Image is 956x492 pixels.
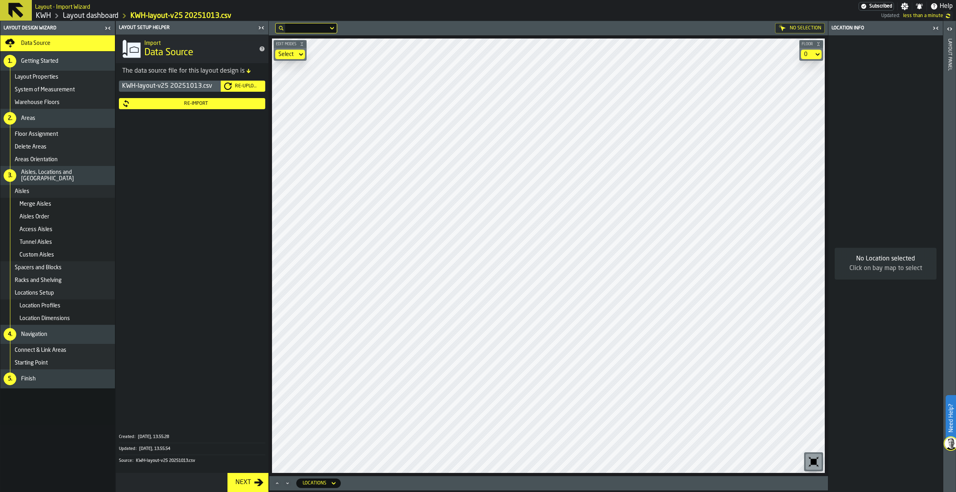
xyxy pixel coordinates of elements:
a: link-to-/wh/i/4fb45246-3b77-4bb5-b880-c337c3c5facb/settings/billing [859,2,894,11]
button: Minimize [283,479,292,487]
button: Updated:[DATE], 13.55.54 [119,443,265,455]
button: button- [799,40,823,48]
li: menu Tunnel Aisles [0,236,115,249]
li: menu Navigation [0,325,115,344]
span: [DATE], 13.55.54 [139,446,170,451]
div: KWH-layout-v25 20251013.csv [119,81,221,92]
span: Areas [21,115,35,122]
span: Finish [21,376,36,382]
div: Created [119,434,137,440]
span: Subscribed [869,4,892,9]
label: button-toggle-Open [944,23,955,37]
div: Layout panel [947,37,952,490]
li: menu Connect & Link Areas [0,344,115,357]
div: 2. [4,112,16,125]
span: Racks and Shelving [15,277,62,284]
li: menu Layout Properties [0,71,115,83]
span: Data Source [144,46,193,59]
div: Source [119,458,135,463]
div: DropdownMenuValue-locations [296,478,341,488]
div: Layout Design Wizard [2,25,102,31]
label: button-toggle-undefined [943,11,953,21]
div: Location Info [830,25,930,31]
span: Access Aisles [19,226,52,233]
header: Layout panel [943,21,956,492]
li: menu Getting Started [0,52,115,71]
div: KeyValueItem-Created [119,431,265,443]
span: Locations Setup [15,290,54,296]
div: Re-Upload [232,83,262,89]
a: link-to-/wh/i/4fb45246-3b77-4bb5-b880-c337c3c5facb [36,12,51,20]
span: Edit Modes [274,42,298,46]
span: : [134,434,135,440]
header: Location Info [828,21,943,35]
div: DropdownMenuValue-none [275,50,305,59]
div: Updated [119,446,138,451]
nav: Breadcrumb [35,11,458,21]
div: The data source file for this layout design is [122,66,262,76]
span: Starting Point [15,360,48,366]
div: button-toolbar-undefined [804,452,823,471]
span: Merge Aisles [19,201,51,207]
span: Help [940,2,953,11]
li: menu Aisles, Locations and Bays [0,166,115,185]
div: DropdownMenuValue-default-floor [804,51,810,58]
div: hide filter [279,26,284,31]
li: menu Starting Point [0,357,115,369]
span: KWH-layout-v25 20251013.csv [136,458,195,463]
label: button-toggle-Help [927,2,956,11]
span: Floor [800,42,814,46]
li: menu Finish [0,369,115,388]
span: [DATE], 13.55.28 [138,434,169,440]
button: button-Re-Import [119,98,265,109]
span: Custom Aisles [19,252,54,258]
span: Location Dimensions [19,315,70,322]
label: button-toggle-Close me [256,23,267,33]
div: 3. [4,169,16,182]
li: menu Locations Setup [0,287,115,299]
span: : [132,458,133,463]
div: Next [232,478,254,487]
div: Layout Setup Helper [117,25,256,31]
span: Floor Assignment [15,131,58,137]
span: Getting Started [21,58,58,64]
div: Menu Subscription [859,2,894,11]
div: DropdownMenuValue-default-floor [801,50,822,59]
span: Connect & Link Areas [15,347,66,353]
span: Navigation [21,331,47,338]
label: button-toggle-Close me [930,23,941,33]
span: Aisles Order [19,214,49,220]
span: Updated: [881,13,900,19]
span: System of Measurement [15,87,75,93]
li: menu Custom Aisles [0,249,115,261]
span: Aisles [15,188,29,195]
header: Layout Setup Helper [116,21,268,35]
button: button-Next [227,473,268,492]
a: link-to-/wh/i/4fb45246-3b77-4bb5-b880-c337c3c5facb/import/layout/7d6e570f-bc8a-4519-849a-be127e31... [130,12,231,20]
div: Click on bay map to select [841,264,930,273]
span: Areas Orientation [15,156,58,163]
label: button-toggle-Close me [102,23,113,33]
div: No Location selected [841,254,930,264]
span: Data Source [21,40,51,46]
div: KeyValueItem-Source [119,455,265,467]
li: menu Aisles [0,185,115,198]
span: Tunnel Aisles [19,239,52,245]
div: 4. [4,328,16,341]
span: Warehouse Floors [15,99,60,106]
a: link-to-/wh/i/4fb45246-3b77-4bb5-b880-c337c3c5facb/designer [63,12,119,20]
label: button-toggle-Notifications [912,2,927,10]
li: menu Delete Areas [0,141,115,153]
span: Layout Properties [15,74,58,80]
div: title-Data Source [116,35,268,63]
header: Layout Design Wizard [0,21,115,35]
div: DropdownMenuValue-none [278,51,294,58]
div: DropdownMenuValue-locations [303,480,326,486]
div: Re-Import [130,101,262,106]
li: menu Data Source [0,35,115,52]
svg: Reset zoom and position [807,455,820,468]
h2: Sub Title [144,39,253,46]
div: 5. [4,372,16,385]
div: 1. [4,55,16,68]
